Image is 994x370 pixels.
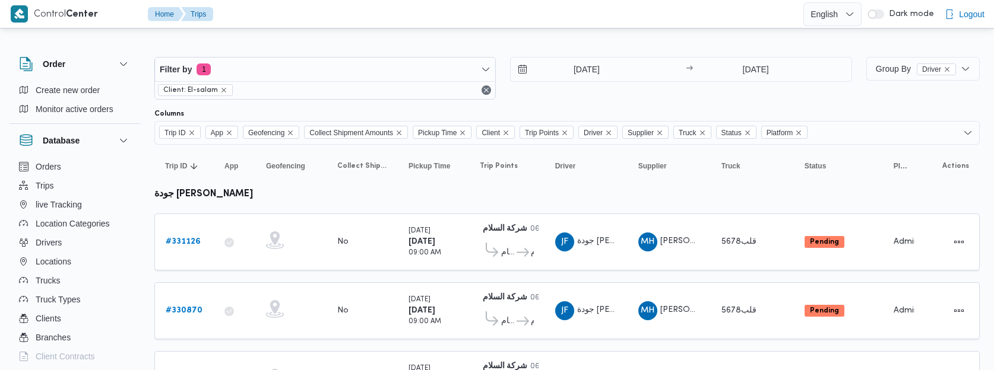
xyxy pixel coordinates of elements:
[605,129,612,136] button: Remove Driver from selection in this group
[287,129,294,136] button: Remove Geofencing from selection in this group
[160,62,192,76] span: Filter by
[482,126,500,139] span: Client
[480,161,518,171] span: Trip Points
[638,161,667,171] span: Supplier
[501,245,515,260] span: مركز الحمام
[530,363,563,370] small: 06:07 PM
[697,58,815,81] input: Press the down key to open a popover containing a calendar.
[660,237,798,245] span: [PERSON_NAME] [PERSON_NAME]
[43,57,65,71] h3: Order
[810,307,839,314] b: Pending
[220,87,227,94] button: remove selected entity
[409,307,435,314] b: [DATE]
[483,294,527,301] b: شركة السلام
[744,129,751,136] button: Remove Status from selection in this group
[148,7,183,21] button: Home
[550,157,622,176] button: Driver
[673,126,711,139] span: Truck
[36,83,100,97] span: Create new order
[577,237,664,245] span: جودة [PERSON_NAME]
[14,271,135,290] button: Trucks
[767,126,793,139] span: Platform
[14,81,135,100] button: Create new order
[36,160,61,174] span: Orders
[309,126,393,139] span: Collect Shipment Amounts
[476,126,515,139] span: Client
[501,314,515,328] span: مركز الحمام
[14,100,135,119] button: Monitor active orders
[36,273,60,288] span: Trucks
[944,66,951,73] button: remove selected entity
[894,307,919,314] span: Admin
[409,238,435,245] b: [DATE]
[166,238,201,245] b: # 331126
[166,235,201,249] a: #331126
[721,126,742,139] span: Status
[531,314,534,328] span: شركة السلام
[36,254,71,269] span: Locations
[36,216,110,231] span: Location Categories
[555,301,574,320] div: Jodah Fozai Mahmood Alsaid
[942,161,969,171] span: Actions
[166,307,202,314] b: # 330870
[165,161,187,171] span: Trip ID; Sorted in descending order
[409,318,441,325] small: 09:00 AM
[622,126,669,139] span: Supplier
[716,126,756,139] span: Status
[36,349,95,363] span: Client Contracts
[483,362,527,370] b: شركة السلام
[155,58,495,81] button: Filter by1 active filters
[154,190,253,199] b: جودة [PERSON_NAME]
[418,126,457,139] span: Pickup Time
[14,328,135,347] button: Branches
[561,301,568,320] span: JF
[14,195,135,214] button: live Tracking
[11,5,28,23] img: X8yXhbKr1z7QwAAAABJRU5ErkJggg==
[189,161,199,171] svg: Sorted in descending order
[163,85,218,95] span: Client: El-salam
[531,245,534,260] span: شركة السلام
[866,57,980,81] button: Group ByDriverremove selected entity
[181,7,213,21] button: Trips
[36,292,80,307] span: Truck Types
[810,238,839,245] b: Pending
[261,157,321,176] button: Geofencing
[660,306,798,314] span: [PERSON_NAME] [PERSON_NAME]
[628,126,654,139] span: Supplier
[641,232,654,251] span: MH
[164,126,186,139] span: Trip ID
[555,232,574,251] div: Jodah Fozai Mahmood Alsaid
[197,63,211,75] span: 1 active filters
[577,306,664,314] span: جودة [PERSON_NAME]
[889,157,914,176] button: Platform
[561,232,568,251] span: JF
[949,232,968,251] button: Actions
[502,129,509,136] button: Remove Client from selection in this group
[483,225,527,232] b: شركة السلام
[304,126,408,139] span: Collect Shipment Amounts
[555,161,576,171] span: Driver
[805,305,844,317] span: Pending
[717,157,788,176] button: Truck
[159,126,201,139] span: Trip ID
[205,126,238,139] span: App
[14,214,135,233] button: Location Categories
[14,157,135,176] button: Orders
[638,301,657,320] div: Muhammad Hanei Muhammad Jodah Mahmood
[188,129,195,136] button: Remove Trip ID from selection in this group
[337,237,349,247] div: No
[959,7,984,21] span: Logout
[36,178,54,193] span: Trips
[154,109,184,119] label: Columns
[795,129,802,136] button: Remove Platform from selection in this group
[721,238,756,245] span: قلب5678
[404,157,463,176] button: Pickup Time
[211,126,223,139] span: App
[413,126,471,139] span: Pickup Time
[761,126,808,139] span: Platform
[226,129,233,136] button: Remove App from selection in this group
[36,330,71,345] span: Branches
[160,157,208,176] button: Trip IDSorted in descending order
[884,9,934,19] span: Dark mode
[721,161,740,171] span: Truck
